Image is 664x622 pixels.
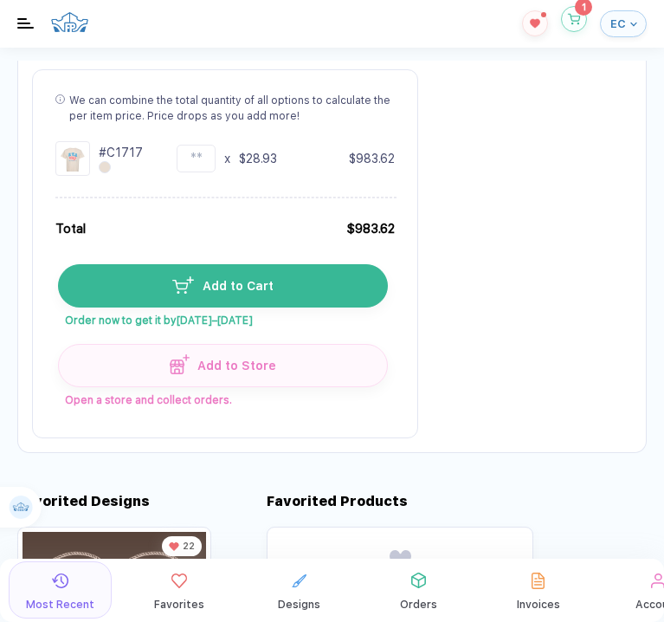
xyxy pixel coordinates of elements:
img: menu [17,18,34,29]
button: link to icon [9,561,112,619]
span: Add to Cart [194,279,274,293]
button: link to icon [128,561,231,619]
img: icon [170,354,190,374]
span: 1 [582,2,586,12]
div: $983.62 [349,150,395,167]
span: EC [610,17,626,30]
button: iconAdd to Cart [58,264,388,308]
div: Total [55,219,86,238]
span: 22 [183,541,195,552]
span: Add to Store [190,359,277,373]
img: Design Group Summary Cell [55,141,90,176]
div: Favorited Products [267,493,408,509]
div: # C1717 [99,144,143,161]
img: user profile [10,496,33,519]
div: $28.93 [239,150,277,167]
img: crown [50,5,89,38]
div: x [224,150,230,167]
span: Order now to get it by [DATE]–[DATE] [58,308,386,327]
button: EC [600,10,647,37]
div: Favorited Designs [17,493,150,509]
button: link to icon [367,561,470,619]
div: $983.62 [346,219,395,238]
img: icon [172,276,194,294]
div: We can combine the total quantity of all options to calculate the per item price. Price drops as ... [69,93,395,124]
sup: 1 [541,12,546,17]
div: 22 [162,536,202,556]
button: link to icon [248,561,351,619]
button: link to icon [487,561,590,619]
button: iconAdd to Store [58,344,388,387]
span: Open a store and collect orders. [58,387,386,406]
